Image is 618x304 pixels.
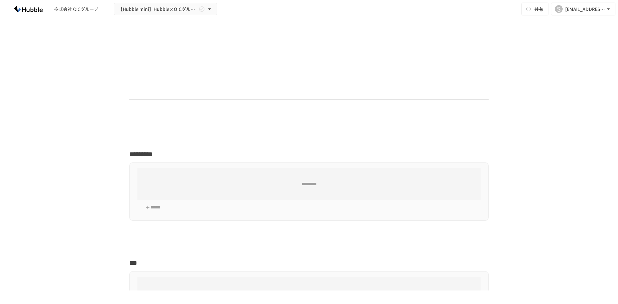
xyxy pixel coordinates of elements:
[114,3,217,15] button: 【Hubble mini】Hubble×OICグループ
[534,5,543,13] span: 共有
[555,5,563,13] div: S
[565,5,605,13] div: [EMAIL_ADDRESS][DOMAIN_NAME]
[118,5,197,13] span: 【Hubble mini】Hubble×OICグループ
[551,3,615,15] button: S[EMAIL_ADDRESS][DOMAIN_NAME]
[521,3,548,15] button: 共有
[8,4,49,14] img: HzDRNkGCf7KYO4GfwKnzITak6oVsp5RHeZBEM1dQFiQ
[54,6,98,13] div: 株式会社 OICグループ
